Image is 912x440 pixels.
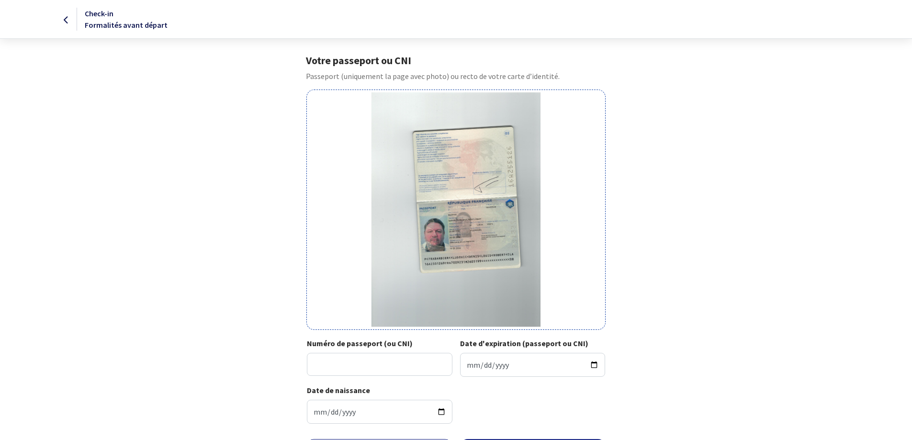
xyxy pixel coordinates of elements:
strong: Numéro de passeport (ou CNI) [307,338,413,348]
strong: Date de naissance [307,385,370,395]
span: Check-in Formalités avant départ [85,9,168,30]
p: Passeport (uniquement la page avec photo) ou recto de votre carte d’identité. [306,70,606,82]
h1: Votre passeport ou CNI [306,54,606,67]
strong: Date d'expiration (passeport ou CNI) [460,338,588,348]
img: barbier-ludovic.jpeg [369,90,543,329]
